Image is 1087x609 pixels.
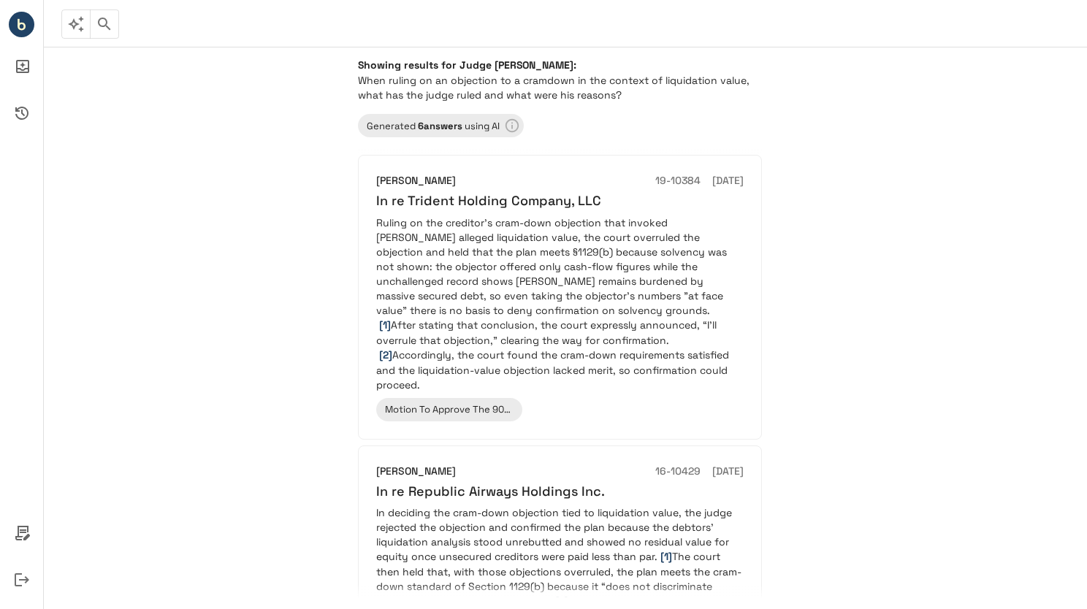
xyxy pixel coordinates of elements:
[376,403,522,415] span: Motion To Approve The 9019 Settlement On Qui Tam Claims
[358,73,773,102] p: When ruling on an objection to a cramdown in the context of liquidation value, what has the judge...
[376,398,522,421] div: Motion To Approve The 9019 Settlement On Qui Tam Claims
[358,120,508,132] span: Generated using AI
[712,464,744,480] h6: [DATE]
[358,58,773,72] h6: Showing results for Judge [PERSON_NAME]:
[376,215,744,392] p: Ruling on the creditor’s cram-down objection that invoked [PERSON_NAME] alleged liquidation value...
[379,348,392,361] span: [2]
[376,464,456,480] h6: [PERSON_NAME]
[376,192,744,209] h6: In re Trident Holding Company, LLC
[358,114,524,137] div: Learn more about your results
[379,318,391,332] span: [1]
[376,173,456,189] h6: [PERSON_NAME]
[418,120,462,132] b: 6 answer s
[555,594,568,608] span: [2]
[655,173,701,189] h6: 19-10384
[376,483,744,499] h6: In re Republic Airways Holdings Inc.
[712,173,744,189] h6: [DATE]
[655,464,701,480] h6: 16-10429
[660,550,672,563] span: [1]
